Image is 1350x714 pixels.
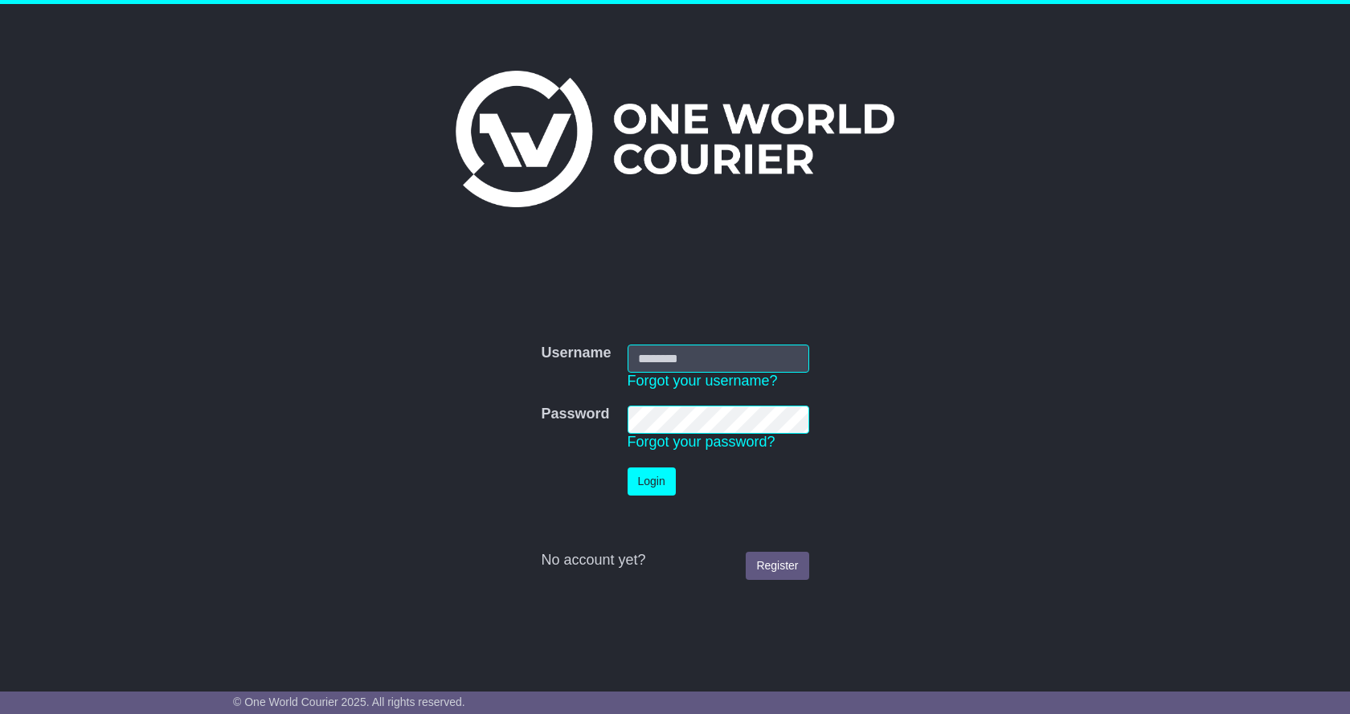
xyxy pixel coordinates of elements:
button: Login [628,467,676,496]
img: One World [456,71,894,207]
a: Forgot your password? [628,434,775,450]
label: Username [541,345,611,362]
a: Register [746,552,808,580]
a: Forgot your username? [628,373,778,389]
div: No account yet? [541,552,808,569]
span: © One World Courier 2025. All rights reserved. [233,696,465,708]
label: Password [541,406,609,423]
